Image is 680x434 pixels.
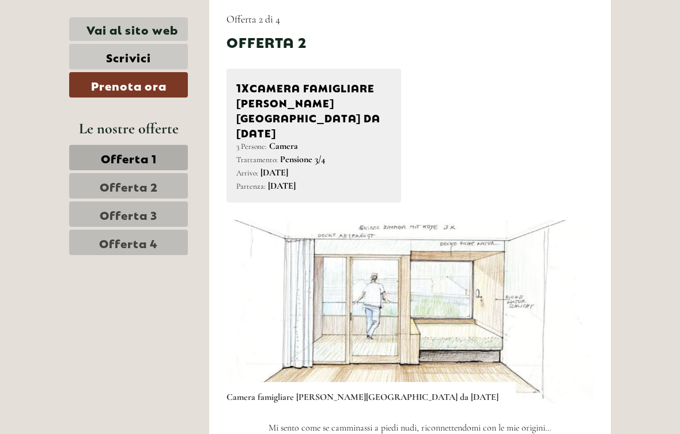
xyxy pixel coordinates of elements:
[69,118,188,139] div: Le nostre offerte
[236,141,267,151] small: 3 Persone:
[101,149,157,166] span: Offerta 1
[100,206,157,222] span: Offerta 3
[269,140,298,152] b: Camera
[236,181,266,191] small: Partenza:
[260,167,288,178] b: [DATE]
[268,180,296,192] b: [DATE]
[236,168,258,178] small: Arrivo:
[300,299,368,324] button: Invia
[9,31,160,66] div: Buon giorno, come possiamo aiutarla?
[163,9,205,28] div: [DATE]
[236,78,250,95] b: 1x
[226,13,280,25] span: Offerta 2 di 4
[99,234,158,250] span: Offerta 4
[69,72,188,98] a: Prenota ora
[247,297,259,326] button: Previous
[100,178,158,194] span: Offerta 2
[17,56,154,64] small: 15:06
[280,154,325,165] b: Pensione 3/4
[226,32,307,51] div: Offerta 2
[69,44,188,69] a: Scrivici
[236,155,278,164] small: Trattamento:
[561,297,573,326] button: Next
[226,220,594,404] img: image
[69,17,188,41] a: Vai al sito web
[236,78,392,140] div: Camera famigliare [PERSON_NAME][GEOGRAPHIC_DATA] da [DATE]
[17,33,154,43] div: [GEOGRAPHIC_DATA]
[226,382,516,404] div: Camera famigliare [PERSON_NAME][GEOGRAPHIC_DATA] da [DATE]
